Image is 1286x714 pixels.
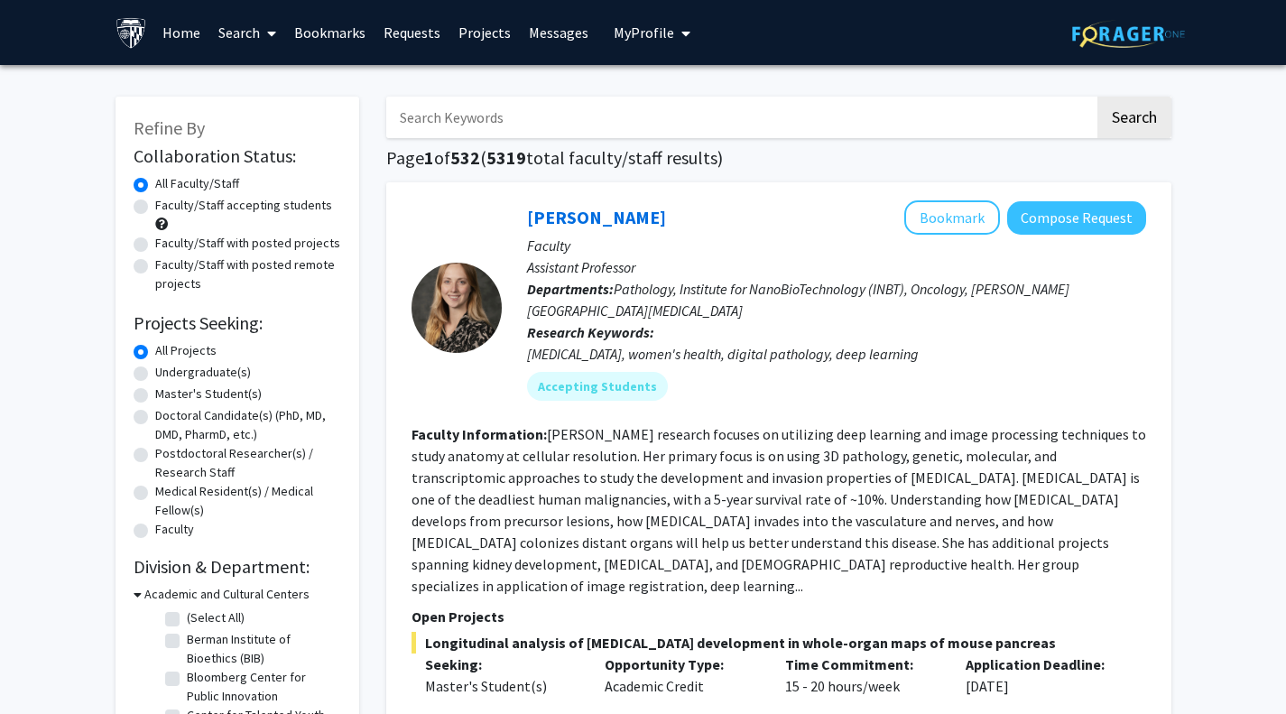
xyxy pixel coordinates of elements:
[527,235,1146,256] p: Faculty
[772,654,952,697] div: 15 - 20 hours/week
[1097,97,1171,138] button: Search
[134,116,205,139] span: Refine By
[904,200,1000,235] button: Add Ashley Kiemen to Bookmarks
[386,97,1095,138] input: Search Keywords
[155,520,194,539] label: Faculty
[375,1,449,64] a: Requests
[614,23,674,42] span: My Profile
[486,146,526,169] span: 5319
[144,585,310,604] h3: Academic and Cultural Centers
[155,255,341,293] label: Faculty/Staff with posted remote projects
[527,280,1069,320] span: Pathology, Institute for NanoBioTechnology (INBT), Oncology, [PERSON_NAME][GEOGRAPHIC_DATA][MEDIC...
[591,654,772,697] div: Academic Credit
[412,425,1146,595] fg-read-more: [PERSON_NAME] research focuses on utilizing deep learning and image processing techniques to stud...
[155,174,239,193] label: All Faculty/Staff
[527,343,1146,365] div: [MEDICAL_DATA], women's health, digital pathology, deep learning
[155,385,262,403] label: Master's Student(s)
[449,1,520,64] a: Projects
[155,234,340,253] label: Faculty/Staff with posted projects
[425,675,578,697] div: Master's Student(s)
[1072,20,1185,48] img: ForagerOne Logo
[187,630,337,668] label: Berman Institute of Bioethics (BIB)
[605,654,758,675] p: Opportunity Type:
[527,280,614,298] b: Departments:
[209,1,285,64] a: Search
[527,256,1146,278] p: Assistant Professor
[155,196,332,215] label: Faculty/Staff accepting students
[134,145,341,167] h2: Collaboration Status:
[966,654,1119,675] p: Application Deadline:
[412,425,547,443] b: Faculty Information:
[425,654,578,675] p: Seeking:
[527,323,654,341] b: Research Keywords:
[285,1,375,64] a: Bookmarks
[450,146,480,169] span: 532
[424,146,434,169] span: 1
[187,668,337,706] label: Bloomberg Center for Public Innovation
[153,1,209,64] a: Home
[785,654,939,675] p: Time Commitment:
[386,147,1171,169] h1: Page of ( total faculty/staff results)
[155,482,341,520] label: Medical Resident(s) / Medical Fellow(s)
[116,17,147,49] img: Johns Hopkins University Logo
[520,1,597,64] a: Messages
[187,608,245,627] label: (Select All)
[155,406,341,444] label: Doctoral Candidate(s) (PhD, MD, DMD, PharmD, etc.)
[952,654,1133,697] div: [DATE]
[1007,201,1146,235] button: Compose Request to Ashley Kiemen
[412,606,1146,627] p: Open Projects
[155,363,251,382] label: Undergraduate(s)
[155,444,341,482] label: Postdoctoral Researcher(s) / Research Staff
[134,556,341,578] h2: Division & Department:
[155,341,217,360] label: All Projects
[527,206,666,228] a: [PERSON_NAME]
[134,312,341,334] h2: Projects Seeking:
[527,372,668,401] mat-chip: Accepting Students
[14,633,77,700] iframe: Chat
[412,632,1146,654] span: Longitudinal analysis of [MEDICAL_DATA] development in whole-organ maps of mouse pancreas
